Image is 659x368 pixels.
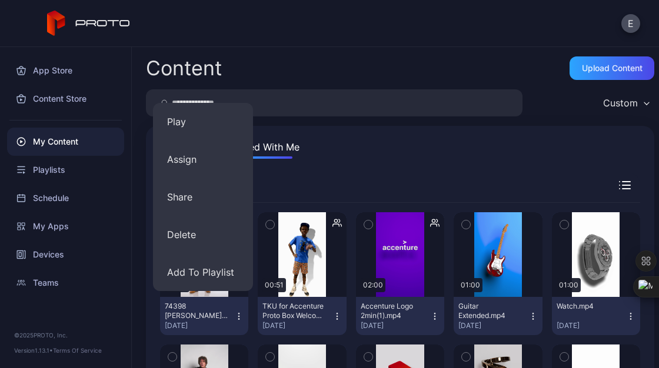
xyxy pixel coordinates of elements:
button: Delete [153,216,253,253]
button: Share [153,178,253,216]
a: Content Store [7,85,124,113]
button: Accenture Logo 2min(1).mp4[DATE] [356,297,444,335]
div: © 2025 PROTO, Inc. [14,330,117,340]
button: Add To Playlist [153,253,253,291]
div: [DATE] [262,321,332,330]
button: Assign [153,140,253,178]
a: Playlists [7,156,124,184]
button: TKU for Accenture Proto Box Welcome Vid.mp4[DATE] [258,297,346,335]
div: Upload Content [582,63,643,73]
div: [DATE] [557,321,626,330]
button: 74398 [PERSON_NAME] Welcome Proto 2025.mp4[DATE] [160,297,248,335]
a: My Apps [7,212,124,240]
button: Play [153,103,253,140]
span: Version 1.13.1 • [14,347,53,354]
div: Guitar Extended.mp4 [458,302,523,320]
button: Guitar Extended.mp4[DATE] [454,297,542,335]
a: Schedule [7,184,124,212]
a: Devices [7,240,124,269]
div: 74398 Stuart Welcome Proto 2025.mp4 [165,302,229,320]
div: Watch.mp4 [557,302,621,311]
div: Custom [603,97,638,109]
div: [DATE] [361,321,430,330]
a: Teams [7,269,124,297]
button: Watch.mp4[DATE] [552,297,640,335]
button: Upload Content [570,56,654,80]
div: [DATE] [458,321,528,330]
button: E [621,14,640,33]
button: Custom [597,89,654,116]
div: TKU for Accenture Proto Box Welcome Vid.mp4 [262,302,327,320]
a: App Store [7,56,124,85]
div: Accenture Logo 2min(1).mp4 [361,302,425,320]
button: Shared With Me [227,140,302,159]
div: [DATE] [165,321,234,330]
a: My Content [7,128,124,156]
a: Terms Of Service [53,347,102,354]
div: Content [146,58,222,78]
